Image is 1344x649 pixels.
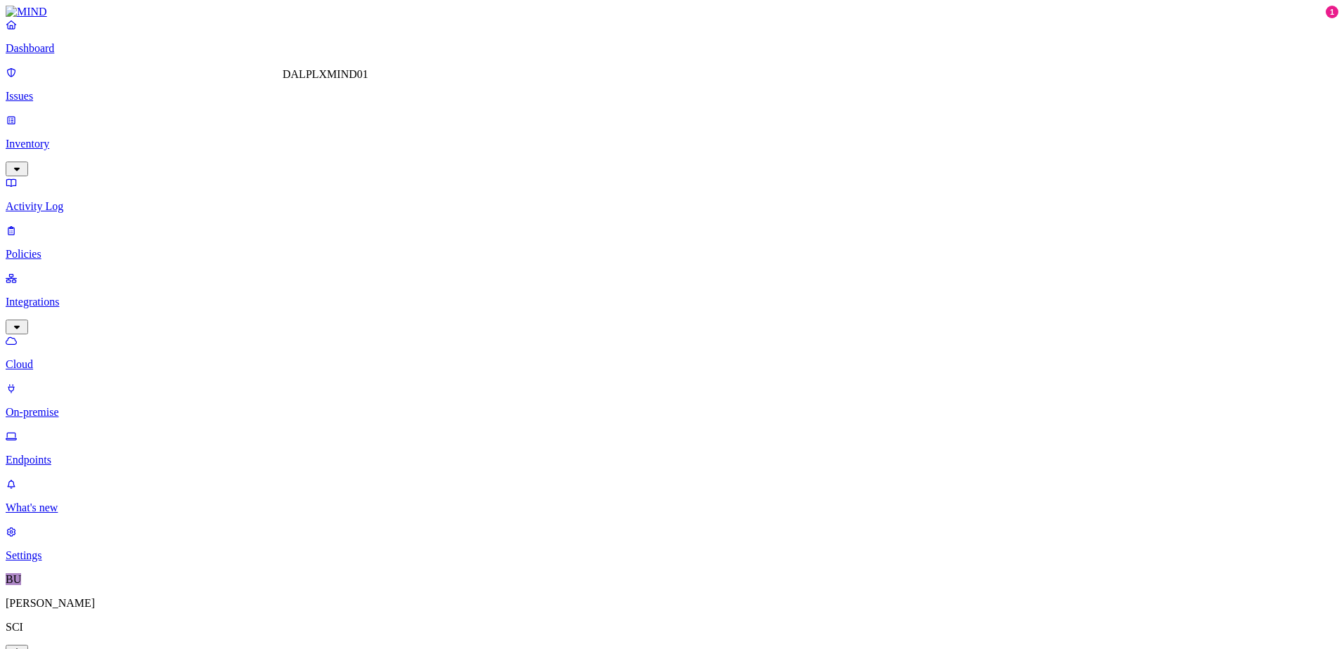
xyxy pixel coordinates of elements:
[6,549,1338,562] p: Settings
[6,6,47,18] img: MIND
[6,406,1338,419] p: On-premise
[6,176,1338,213] a: Activity Log
[6,334,1338,371] a: Cloud
[6,597,1338,610] p: [PERSON_NAME]
[6,525,1338,562] a: Settings
[6,478,1338,514] a: What's new
[6,200,1338,213] p: Activity Log
[6,454,1338,466] p: Endpoints
[1326,6,1338,18] div: 1
[6,430,1338,466] a: Endpoints
[6,18,1338,55] a: Dashboard
[6,248,1338,261] p: Policies
[6,138,1338,150] p: Inventory
[6,224,1338,261] a: Policies
[6,501,1338,514] p: What's new
[6,66,1338,103] a: Issues
[6,573,21,585] span: BU
[6,382,1338,419] a: On-premise
[6,296,1338,308] p: Integrations
[6,114,1338,174] a: Inventory
[283,68,368,81] div: DALPLXMIND01
[6,358,1338,371] p: Cloud
[6,90,1338,103] p: Issues
[6,6,1338,18] a: MIND
[6,272,1338,332] a: Integrations
[6,42,1338,55] p: Dashboard
[6,621,1338,634] p: SCI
